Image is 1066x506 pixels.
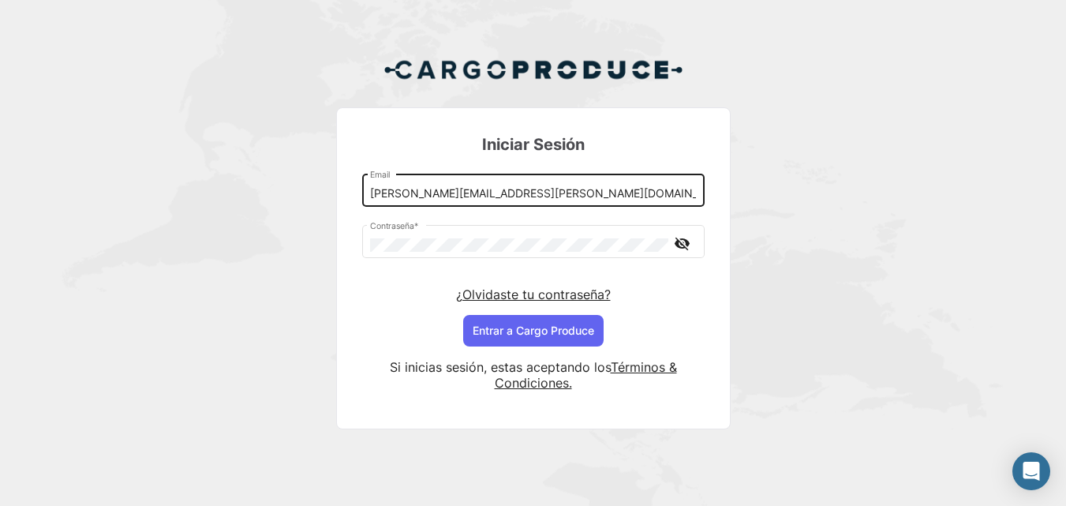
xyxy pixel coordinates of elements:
[390,359,611,375] span: Si inicias sesión, estas aceptando los
[463,315,604,347] button: Entrar a Cargo Produce
[1012,452,1050,490] div: Abrir Intercom Messenger
[495,359,677,391] a: Términos & Condiciones.
[362,133,705,156] h3: Iniciar Sesión
[383,51,683,88] img: Cargo Produce Logo
[673,234,692,253] mat-icon: visibility_off
[456,287,611,302] a: ¿Olvidaste tu contraseña?
[370,187,696,201] input: Email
